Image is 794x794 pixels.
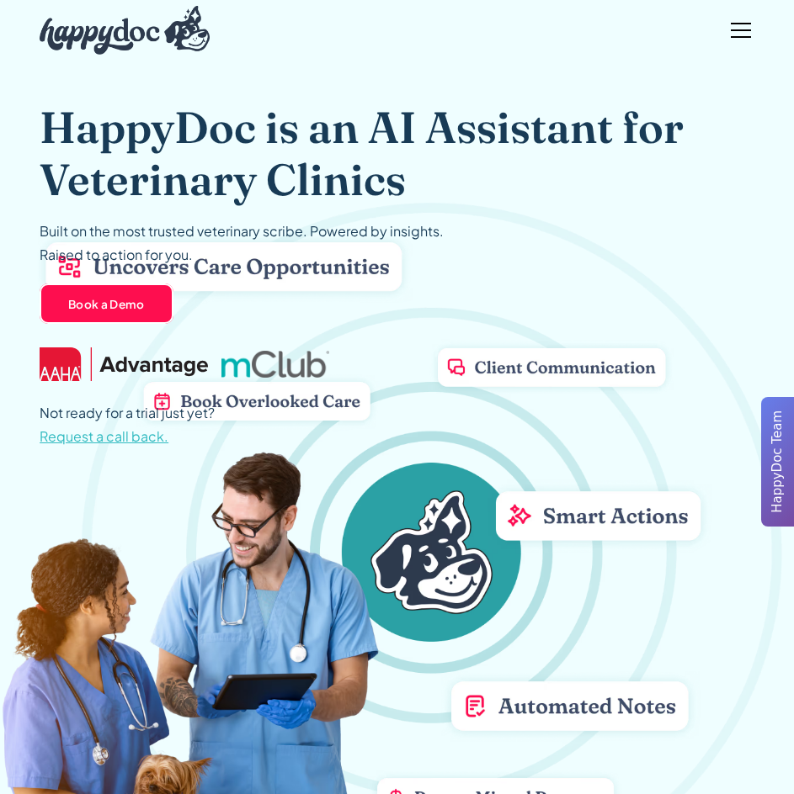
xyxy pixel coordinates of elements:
[40,283,173,324] a: Book a Demo
[40,220,444,267] p: Built on the most trusted veterinary scribe. Powered by insights. Raised to action for you.
[40,101,754,206] h1: HappyDoc is an AI Assistant for Veterinary Clinics
[40,347,208,381] img: AAHA Advantage logo
[40,427,168,445] span: Request a call back.
[40,401,215,448] p: Not ready for a trial just yet?
[221,351,329,378] img: mclub logo
[721,10,754,50] div: menu
[40,6,210,55] img: HappyDoc Logo: A happy dog with his ear up, listening.
[40,2,210,59] a: home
